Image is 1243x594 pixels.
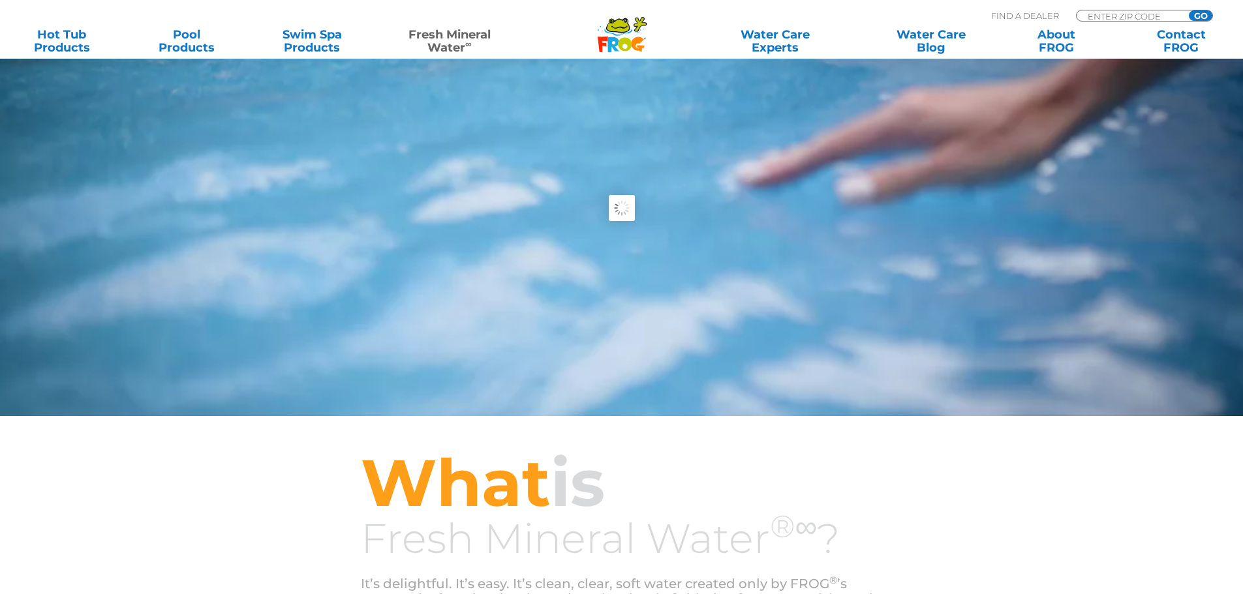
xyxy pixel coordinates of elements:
a: Hot TubProducts [13,28,110,54]
sup: ® [829,574,837,586]
input: GO [1189,10,1212,21]
h3: Fresh Mineral Water ? [361,516,883,560]
a: ContactFROG [1133,28,1230,54]
h2: is [361,449,883,516]
input: Zip Code Form [1086,10,1174,22]
p: Find A Dealer [991,10,1059,22]
a: Swim SpaProducts [264,28,361,54]
sup: ∞ [465,38,472,49]
span: What [361,443,551,522]
a: PoolProducts [138,28,236,54]
a: AboutFROG [1007,28,1105,54]
a: Fresh MineralWater∞ [388,28,510,54]
sup: ®∞ [770,507,818,545]
a: Water CareExperts [696,28,854,54]
a: Water CareBlog [882,28,979,54]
